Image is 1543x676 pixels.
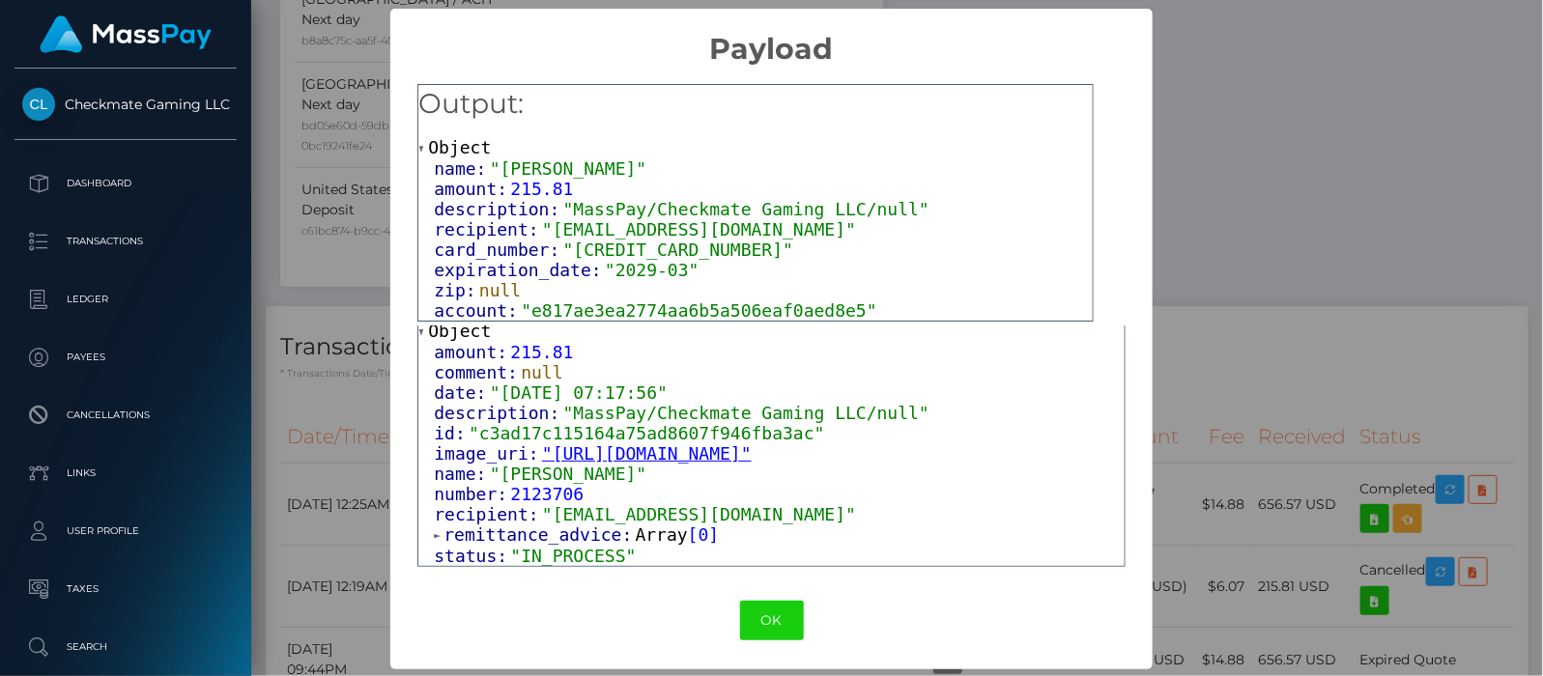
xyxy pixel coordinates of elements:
[428,137,491,157] span: Object
[22,575,229,604] p: Taxes
[22,459,229,488] p: Links
[510,484,584,504] span: 2123706
[542,219,856,239] span: "[EMAIL_ADDRESS][DOMAIN_NAME]"
[740,601,804,640] button: OK
[510,342,573,362] span: 215.81
[688,524,699,545] span: [
[542,443,752,464] a: "[URL][DOMAIN_NAME]"
[605,260,700,280] span: "2029-03"
[434,484,510,504] span: number:
[434,300,521,321] span: account:
[434,423,469,443] span: id:
[434,464,489,484] span: name:
[434,219,542,239] span: recipient:
[469,423,824,443] span: "c3ad17c115164a75ad8607f946fba3ac"
[22,401,229,430] p: Cancellations
[563,239,793,260] span: "[CREDIT_CARD_NUMBER]"
[22,88,55,121] img: Checkmate Gaming LLC
[22,343,229,372] p: Payees
[434,179,510,199] span: amount:
[434,403,562,423] span: description:
[699,524,709,545] span: 0
[521,300,876,321] span: "e817ae3ea2774aa6b5a506eaf0aed8e5"
[510,546,636,566] span: "IN_PROCESS"
[434,280,479,300] span: zip:
[434,199,562,219] span: description:
[434,546,510,566] span: status:
[434,239,562,260] span: card_number:
[22,285,229,314] p: Ledger
[490,464,647,484] span: "[PERSON_NAME]"
[390,9,1154,67] h2: Payload
[434,362,521,382] span: comment:
[434,158,489,179] span: name:
[490,382,668,403] span: "[DATE] 07:17:56"
[563,199,929,219] span: "MassPay/Checkmate Gaming LLC/null"
[542,504,856,524] span: "[EMAIL_ADDRESS][DOMAIN_NAME]"
[40,15,212,53] img: MassPay Logo
[709,524,720,545] span: ]
[521,362,562,382] span: null
[22,517,229,546] p: User Profile
[428,321,491,341] span: Object
[434,504,542,524] span: recipient:
[490,158,647,179] span: "[PERSON_NAME]"
[510,179,573,199] span: 215.81
[14,96,237,113] span: Checkmate Gaming LLC
[443,524,635,545] span: remittance_advice:
[434,260,605,280] span: expiration_date:
[22,227,229,256] p: Transactions
[636,524,688,545] span: Array
[434,443,542,464] span: image_uri:
[434,382,489,403] span: date:
[563,403,929,423] span: "MassPay/Checkmate Gaming LLC/null"
[418,85,1093,124] h5: Output:
[22,633,229,662] p: Search
[22,169,229,198] p: Dashboard
[434,342,510,362] span: amount:
[479,280,521,300] span: null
